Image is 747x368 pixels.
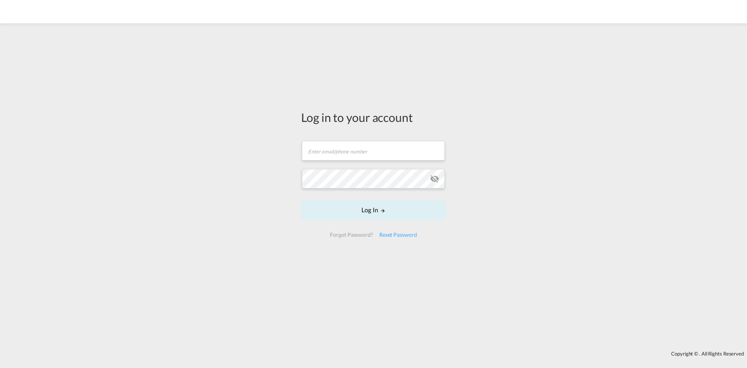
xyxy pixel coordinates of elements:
[430,174,439,183] md-icon: icon-eye-off
[301,200,446,220] button: LOGIN
[376,228,420,242] div: Reset Password
[302,141,445,160] input: Enter email/phone number
[327,228,376,242] div: Forgot Password?
[301,109,446,125] div: Log in to your account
